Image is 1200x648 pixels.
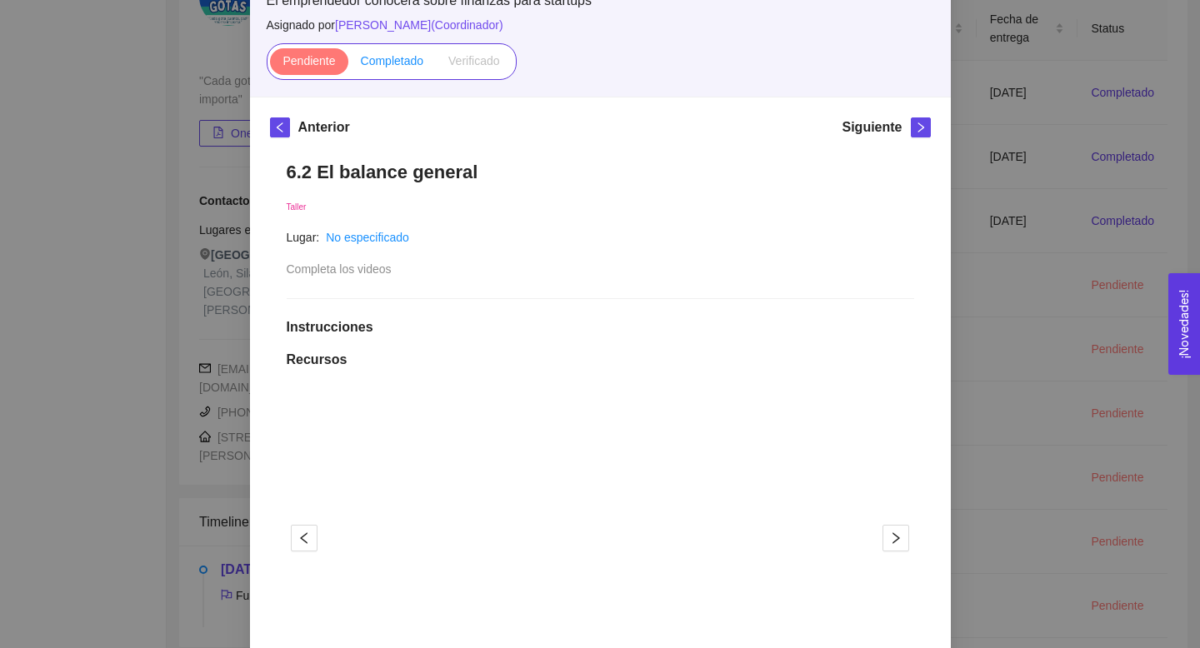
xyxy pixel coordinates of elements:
[298,117,350,137] h5: Anterior
[292,531,317,545] span: left
[287,161,914,183] h1: 6.2 El balance general
[287,351,914,368] h1: Recursos
[1168,273,1200,375] button: Open Feedback Widget
[282,54,335,67] span: Pendiente
[267,16,934,34] span: Asignado por
[326,231,409,244] a: No especificado
[335,18,503,32] span: [PERSON_NAME] ( Coordinador )
[287,202,307,212] span: Taller
[361,54,424,67] span: Completado
[287,228,320,247] article: Lugar:
[291,525,317,551] button: left
[287,319,914,336] h1: Instrucciones
[842,117,902,137] h5: Siguiente
[271,122,289,133] span: left
[883,531,908,545] span: right
[287,262,392,276] span: Completa los videos
[912,122,930,133] span: right
[448,54,499,67] span: Verificado
[882,525,909,551] button: right
[270,117,290,137] button: left
[911,117,931,137] button: right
